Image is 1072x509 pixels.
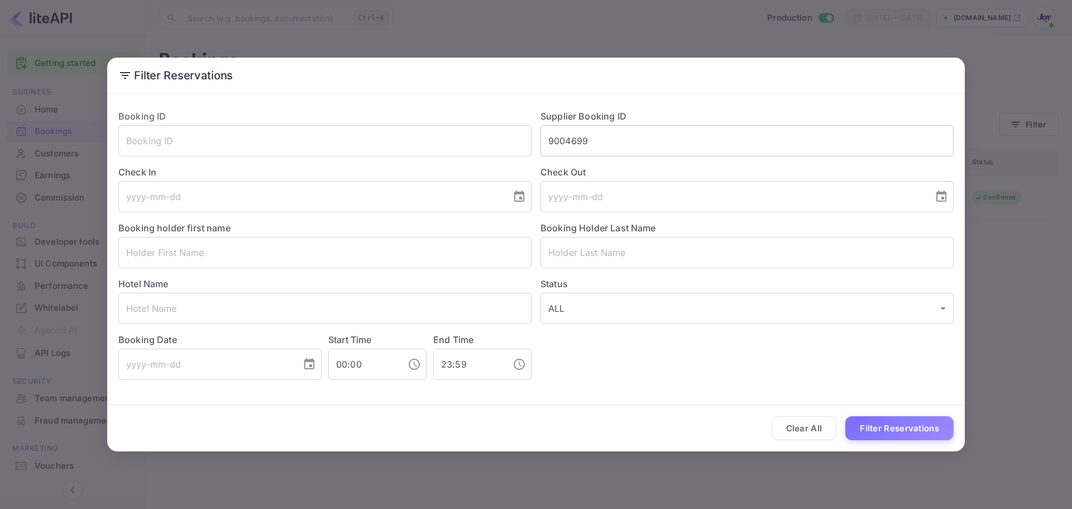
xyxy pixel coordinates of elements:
[508,353,530,375] button: Choose time, selected time is 11:59 PM
[118,349,294,380] input: yyyy-mm-dd
[118,165,532,179] label: Check In
[118,293,532,324] input: Hotel Name
[118,111,166,122] label: Booking ID
[118,237,532,268] input: Holder First Name
[540,277,954,291] label: Status
[403,353,425,375] button: Choose time, selected time is 12:00 AM
[328,349,399,380] input: hh:mm
[540,237,954,268] input: Holder Last Name
[433,349,504,380] input: hh:mm
[540,181,926,212] input: yyyy-mm-dd
[930,185,953,208] button: Choose date
[508,185,530,208] button: Choose date
[118,278,169,289] label: Hotel Name
[433,334,473,345] label: End Time
[118,222,231,234] label: Booking holder first name
[118,333,322,346] label: Booking Date
[540,111,626,122] label: Supplier Booking ID
[298,353,320,375] button: Choose date
[540,125,954,156] input: Supplier Booking ID
[540,293,954,324] div: ALL
[107,58,965,93] h2: Filter Reservations
[540,165,954,179] label: Check Out
[540,222,656,234] label: Booking Holder Last Name
[845,416,954,440] button: Filter Reservations
[118,125,532,156] input: Booking ID
[118,181,504,212] input: yyyy-mm-dd
[772,416,837,440] button: Clear All
[328,334,372,345] label: Start Time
